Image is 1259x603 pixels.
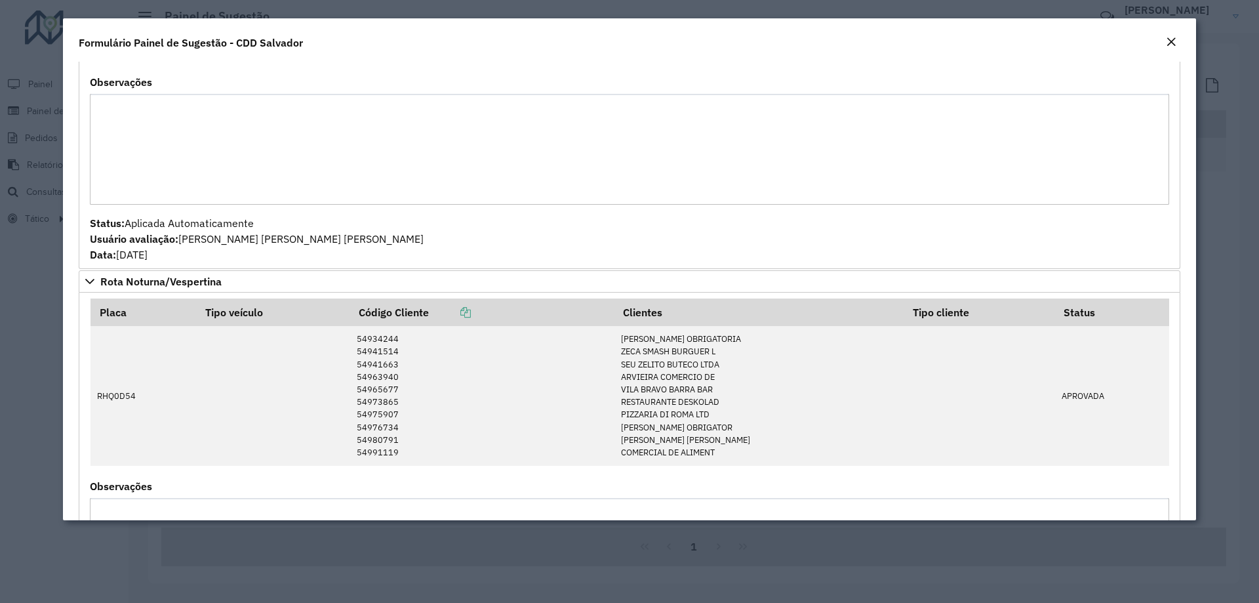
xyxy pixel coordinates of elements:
button: Close [1162,34,1180,51]
td: 54934244 54941514 54941663 54963940 54965677 54973865 54975907 54976734 54980791 54991119 [350,326,614,465]
span: Rota Noturna/Vespertina [100,276,222,287]
th: Tipo cliente [904,299,1054,326]
td: APROVADA [1054,326,1169,465]
th: Código Cliente [350,299,614,326]
th: Tipo veículo [197,299,350,326]
span: Aplicada Automaticamente [PERSON_NAME] [PERSON_NAME] [PERSON_NAME] [DATE] [90,217,424,261]
td: RHQ0D54 [90,326,197,465]
label: Observações [90,478,152,494]
th: Placa [90,299,197,326]
td: [PERSON_NAME] OBRIGATORIA ZECA SMASH BURGUER L SEU ZELITO BUTECO LTDA ARVIEIRA COMERCIO DE VILA B... [614,326,904,465]
a: Rota Noturna/Vespertina [79,270,1180,293]
strong: Status: [90,217,125,230]
strong: Data: [90,248,116,261]
a: Copiar [429,306,471,319]
label: Observações [90,74,152,90]
em: Fechar [1166,37,1176,47]
h4: Formulário Painel de Sugestão - CDD Salvador [79,35,303,51]
th: Status [1054,299,1169,326]
strong: Usuário avaliação: [90,232,178,245]
th: Clientes [614,299,904,326]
